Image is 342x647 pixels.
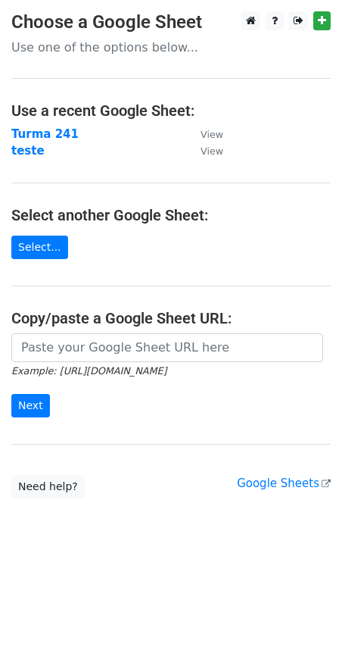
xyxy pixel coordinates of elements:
a: View [185,144,223,158]
a: Google Sheets [237,477,331,490]
a: teste [11,144,45,158]
small: View [201,129,223,140]
h4: Use a recent Google Sheet: [11,102,331,120]
input: Paste your Google Sheet URL here [11,333,323,362]
a: Need help? [11,475,85,499]
p: Use one of the options below... [11,39,331,55]
small: Example: [URL][DOMAIN_NAME] [11,365,166,377]
a: Turma 241 [11,127,79,141]
a: View [185,127,223,141]
small: View [201,145,223,157]
input: Next [11,394,50,417]
h4: Copy/paste a Google Sheet URL: [11,309,331,327]
h4: Select another Google Sheet: [11,206,331,224]
a: Select... [11,236,68,259]
h3: Choose a Google Sheet [11,11,331,33]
